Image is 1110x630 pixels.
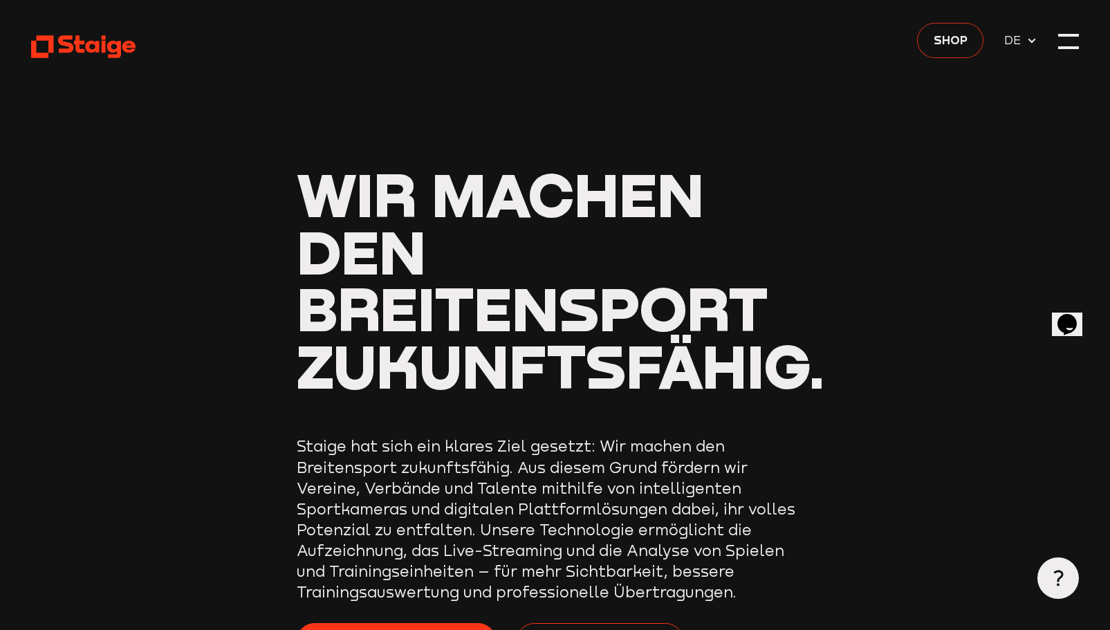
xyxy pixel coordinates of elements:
a: Shop [917,23,983,58]
iframe: chat widget [1052,295,1096,336]
span: Shop [934,30,968,48]
p: Staige hat sich ein klares Ziel gesetzt: Wir machen den Breitensport zukunftsfähig. Aus diesem Gr... [297,436,813,602]
span: Wir machen den Breitensport zukunftsfähig. [297,158,825,402]
span: DE [1004,30,1026,48]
